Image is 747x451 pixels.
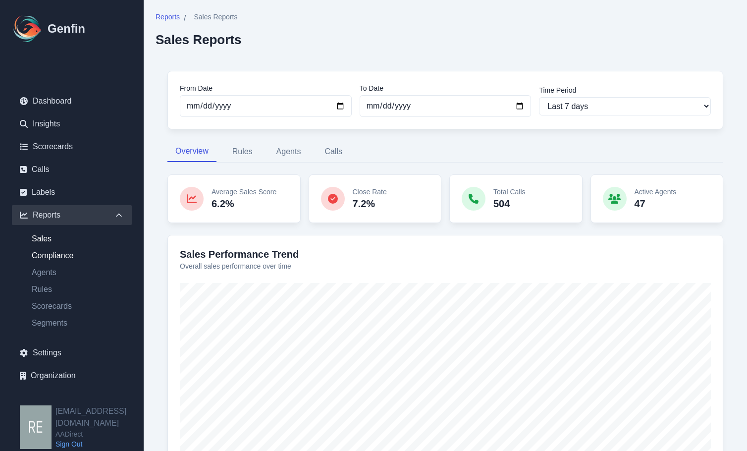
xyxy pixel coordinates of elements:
h2: [EMAIL_ADDRESS][DOMAIN_NAME] [55,405,144,429]
label: From Date [180,83,352,93]
a: Reports [156,12,180,24]
p: Close Rate [353,187,387,197]
p: Overall sales performance over time [180,261,711,271]
p: 6.2% [212,197,276,211]
h3: Sales Performance Trend [180,247,711,261]
p: Active Agents [635,187,677,197]
p: Average Sales Score [212,187,276,197]
img: Logo [12,13,44,45]
a: Scorecards [24,300,132,312]
p: Total Calls [493,187,526,197]
h1: Genfin [48,21,85,37]
button: Rules [224,141,261,162]
a: Dashboard [12,91,132,111]
a: Compliance [24,250,132,262]
a: Agents [24,267,132,279]
p: 47 [635,197,677,211]
img: resqueda@aadirect.com [20,405,52,449]
label: Time Period [539,85,711,95]
button: Calls [317,141,350,162]
a: Rules [24,283,132,295]
h2: Sales Reports [156,32,241,47]
span: / [184,12,186,24]
a: Sales [24,233,132,245]
a: Segments [24,317,132,329]
a: Sign Out [55,439,144,449]
label: To Date [360,83,532,93]
a: Calls [12,160,132,179]
p: 7.2% [353,197,387,211]
span: Sales Reports [194,12,237,22]
a: Settings [12,343,132,363]
a: Scorecards [12,137,132,157]
a: Organization [12,366,132,386]
a: Insights [12,114,132,134]
p: 504 [493,197,526,211]
a: Labels [12,182,132,202]
div: Reports [12,205,132,225]
button: Agents [268,141,309,162]
span: AADirect [55,429,144,439]
span: Reports [156,12,180,22]
button: Overview [167,141,216,162]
